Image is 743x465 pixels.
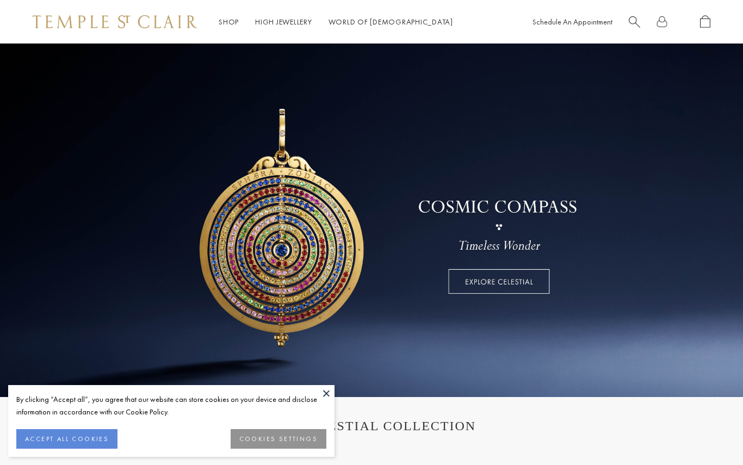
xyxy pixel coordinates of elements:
[700,15,710,29] a: Open Shopping Bag
[16,429,117,449] button: ACCEPT ALL COOKIES
[16,393,326,418] div: By clicking “Accept all”, you agree that our website can store cookies on your device and disclos...
[44,419,699,433] h1: THE CELESTIAL COLLECTION
[329,17,453,27] a: World of [DEMOGRAPHIC_DATA]World of [DEMOGRAPHIC_DATA]
[219,15,453,29] nav: Main navigation
[219,17,239,27] a: ShopShop
[231,429,326,449] button: COOKIES SETTINGS
[533,17,612,27] a: Schedule An Appointment
[33,15,197,28] img: Temple St. Clair
[629,15,640,29] a: Search
[255,17,312,27] a: High JewelleryHigh Jewellery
